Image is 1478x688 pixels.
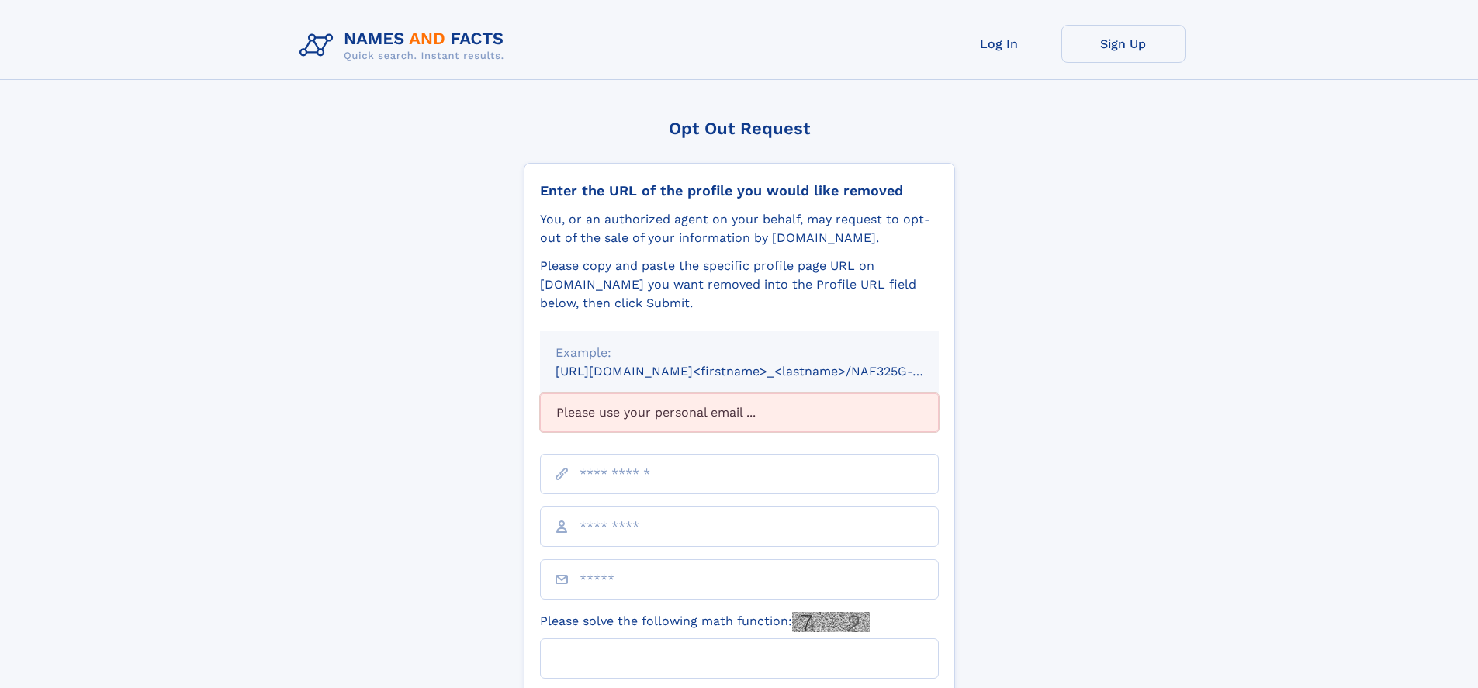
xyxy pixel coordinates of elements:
div: Enter the URL of the profile you would like removed [540,182,939,199]
div: You, or an authorized agent on your behalf, may request to opt-out of the sale of your informatio... [540,210,939,247]
div: Please use your personal email ... [540,393,939,432]
div: Example: [556,344,923,362]
div: Opt Out Request [524,119,955,138]
small: [URL][DOMAIN_NAME]<firstname>_<lastname>/NAF325G-xxxxxxxx [556,364,968,379]
a: Sign Up [1061,25,1186,63]
div: Please copy and paste the specific profile page URL on [DOMAIN_NAME] you want removed into the Pr... [540,257,939,313]
a: Log In [937,25,1061,63]
img: Logo Names and Facts [293,25,517,67]
label: Please solve the following math function: [540,612,870,632]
